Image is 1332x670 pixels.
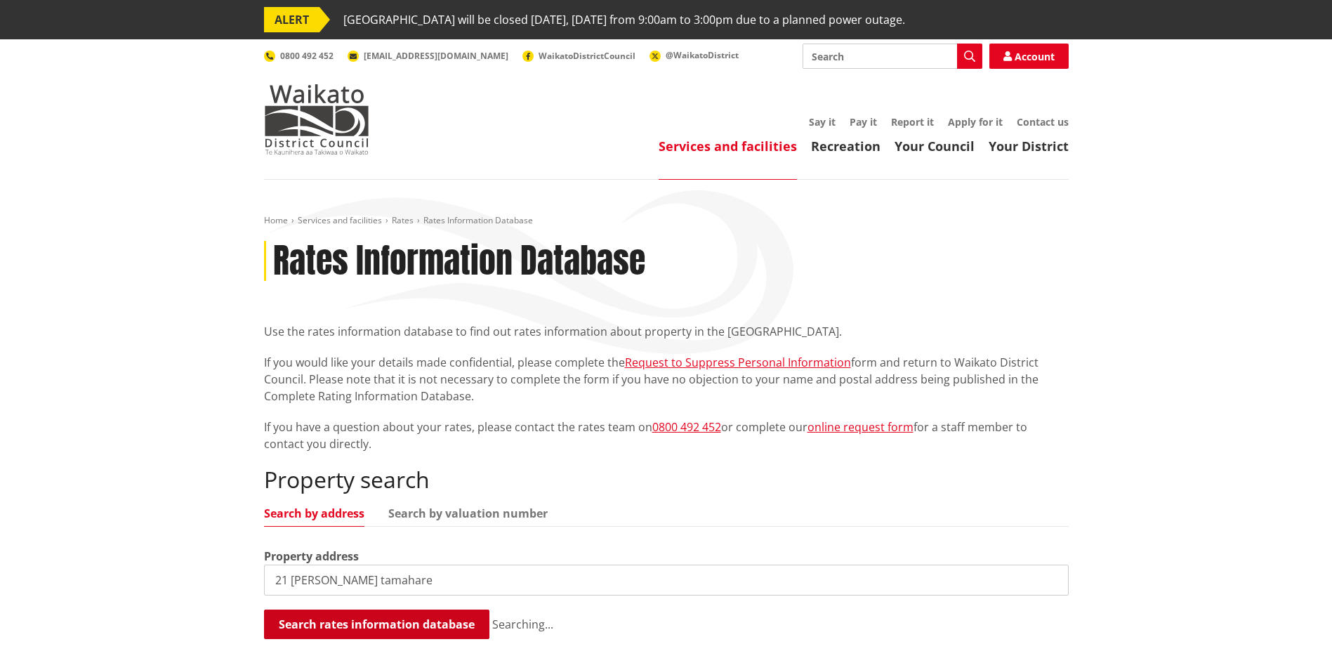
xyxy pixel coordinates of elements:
a: Your Council [895,138,975,155]
a: Rates [392,214,414,226]
h2: Property search [264,466,1069,493]
a: [EMAIL_ADDRESS][DOMAIN_NAME] [348,50,508,62]
a: Request to Suppress Personal Information [625,355,851,370]
p: If you have a question about your rates, please contact the rates team on or complete our for a s... [264,419,1069,452]
a: Report it [891,115,934,129]
a: Services and facilities [298,214,382,226]
a: Say it [809,115,836,129]
a: Apply for it [948,115,1003,129]
label: Property address [264,548,359,565]
span: ALERT [264,7,319,32]
img: Waikato District Council - Te Kaunihera aa Takiwaa o Waikato [264,84,369,155]
a: 0800 492 452 [652,419,721,435]
input: Search input [803,44,982,69]
span: @WaikatoDistrict [666,49,739,61]
nav: breadcrumb [264,215,1069,227]
a: Pay it [850,115,877,129]
span: 0800 492 452 [280,50,334,62]
span: Searching... [492,617,553,632]
a: @WaikatoDistrict [649,49,739,61]
button: Search rates information database [264,610,489,639]
span: [EMAIL_ADDRESS][DOMAIN_NAME] [364,50,508,62]
a: Contact us [1017,115,1069,129]
a: Search by address [264,508,364,519]
span: Rates Information Database [423,214,533,226]
input: e.g. Duke Street NGARUAWAHIA [264,565,1069,596]
a: 0800 492 452 [264,50,334,62]
h1: Rates Information Database [273,241,645,282]
iframe: Messenger Launcher [1267,611,1318,662]
a: WaikatoDistrictCouncil [522,50,635,62]
p: If you would like your details made confidential, please complete the form and return to Waikato ... [264,354,1069,405]
p: Use the rates information database to find out rates information about property in the [GEOGRAPHI... [264,323,1069,340]
a: Home [264,214,288,226]
a: Recreation [811,138,881,155]
a: Search by valuation number [388,508,548,519]
span: [GEOGRAPHIC_DATA] will be closed [DATE], [DATE] from 9:00am to 3:00pm due to a planned power outage. [343,7,905,32]
a: online request form [807,419,914,435]
a: Account [989,44,1069,69]
a: Your District [989,138,1069,155]
a: Services and facilities [659,138,797,155]
span: WaikatoDistrictCouncil [539,50,635,62]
